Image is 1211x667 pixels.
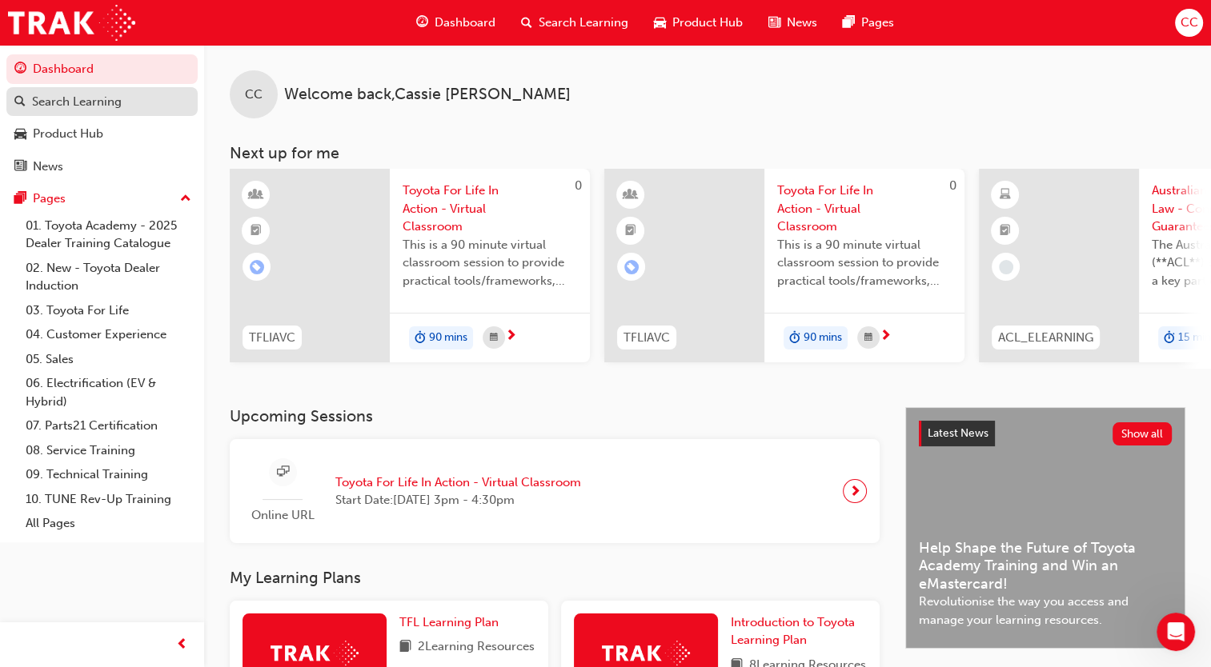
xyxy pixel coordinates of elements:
span: This is a 90 minute virtual classroom session to provide practical tools/frameworks, behaviours a... [777,236,952,290]
span: next-icon [505,330,517,344]
h3: Next up for me [204,144,1211,162]
div: Pages [33,190,66,208]
a: 01. Toyota Academy - 2025 Dealer Training Catalogue [19,214,198,256]
button: Pages [6,184,198,214]
span: 0 [949,178,956,193]
a: Latest NewsShow allHelp Shape the Future of Toyota Academy Training and Win an eMastercard!Revolu... [905,407,1185,649]
span: book-icon [399,637,411,657]
a: 09. Technical Training [19,462,198,487]
a: TFL Learning Plan [399,613,505,632]
span: booktick-icon [1000,221,1011,242]
span: Revolutionise the way you access and manage your learning resources. [919,593,1172,629]
span: guage-icon [14,62,26,77]
a: Product Hub [6,119,198,149]
a: 03. Toyota For Life [19,298,198,323]
h3: My Learning Plans [230,569,880,587]
span: 90 mins [804,329,842,347]
span: TFLIAVC [624,329,670,347]
h3: Upcoming Sessions [230,407,880,425]
span: This is a 90 minute virtual classroom session to provide practical tools/frameworks, behaviours a... [403,236,577,290]
span: duration-icon [1164,328,1175,349]
span: calendar-icon [864,328,872,348]
a: news-iconNews [756,6,830,39]
span: 0 [575,178,582,193]
span: car-icon [14,127,26,142]
img: Trak [602,641,690,665]
a: 06. Electrification (EV & Hybrid) [19,371,198,413]
a: search-iconSearch Learning [508,6,641,39]
span: pages-icon [14,192,26,206]
span: Start Date: [DATE] 3pm - 4:30pm [335,491,581,509]
a: 04. Customer Experience [19,322,198,347]
span: Pages [861,14,894,32]
a: car-iconProduct Hub [641,6,756,39]
span: duration-icon [789,328,800,349]
img: Trak [8,5,135,41]
span: learningResourceType_ELEARNING-icon [1000,185,1011,206]
a: 07. Parts21 Certification [19,413,198,438]
div: Search Learning [32,93,122,111]
span: pages-icon [843,13,855,33]
span: CC [245,86,263,104]
button: DashboardSearch LearningProduct HubNews [6,51,198,184]
a: guage-iconDashboard [403,6,508,39]
span: booktick-icon [625,221,636,242]
a: 10. TUNE Rev-Up Training [19,487,198,512]
span: Online URL [243,506,323,525]
a: Introduction to Toyota Learning Plan [731,613,867,649]
span: learningResourceType_INSTRUCTOR_LED-icon [251,185,262,206]
a: 02. New - Toyota Dealer Induction [19,256,198,298]
span: learningRecordVerb_NONE-icon [999,260,1013,274]
a: 05. Sales [19,347,198,372]
span: Welcome back , Cassie [PERSON_NAME] [284,86,571,104]
a: 0TFLIAVCToyota For Life In Action - Virtual ClassroomThis is a 90 minute virtual classroom sessio... [230,169,590,362]
button: Show all [1113,422,1173,445]
span: Help Shape the Future of Toyota Academy Training and Win an eMastercard! [919,539,1172,593]
span: Product Hub [672,14,743,32]
a: Online URLToyota For Life In Action - Virtual ClassroomStart Date:[DATE] 3pm - 4:30pm [243,452,867,531]
span: Toyota For Life In Action - Virtual Classroom [335,473,581,492]
span: news-icon [14,160,26,174]
span: booktick-icon [251,221,262,242]
span: Toyota For Life In Action - Virtual Classroom [403,182,577,236]
span: learningResourceType_INSTRUCTOR_LED-icon [625,185,636,206]
a: Latest NewsShow all [919,421,1172,446]
a: pages-iconPages [830,6,907,39]
span: CC [1180,14,1197,32]
span: calendar-icon [490,328,498,348]
span: News [787,14,817,32]
a: 0TFLIAVCToyota For Life In Action - Virtual ClassroomThis is a 90 minute virtual classroom sessio... [604,169,964,362]
span: up-icon [180,189,191,210]
span: sessionType_ONLINE_URL-icon [277,462,289,482]
a: News [6,152,198,182]
a: Search Learning [6,87,198,117]
iframe: Intercom live chat [1157,613,1195,651]
span: Toyota For Life In Action - Virtual Classroom [777,182,952,236]
span: news-icon [768,13,780,33]
img: Trak [271,641,359,665]
span: next-icon [849,480,861,502]
span: 2 Learning Resources [418,637,535,657]
span: guage-icon [416,13,428,33]
div: Product Hub [33,125,103,143]
button: CC [1175,9,1203,37]
span: ACL_ELEARNING [998,329,1093,347]
span: search-icon [14,95,26,110]
span: learningRecordVerb_ENROLL-icon [250,260,264,274]
span: prev-icon [176,635,188,655]
span: car-icon [654,13,666,33]
span: Latest News [928,426,988,440]
a: Dashboard [6,54,198,84]
div: News [33,158,63,176]
span: Dashboard [435,14,495,32]
span: search-icon [521,13,532,33]
a: 08. Service Training [19,438,198,463]
span: next-icon [880,330,892,344]
a: All Pages [19,511,198,536]
span: Search Learning [539,14,628,32]
span: TFL Learning Plan [399,615,499,629]
span: TFLIAVC [249,329,295,347]
span: learningRecordVerb_ENROLL-icon [624,260,639,274]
